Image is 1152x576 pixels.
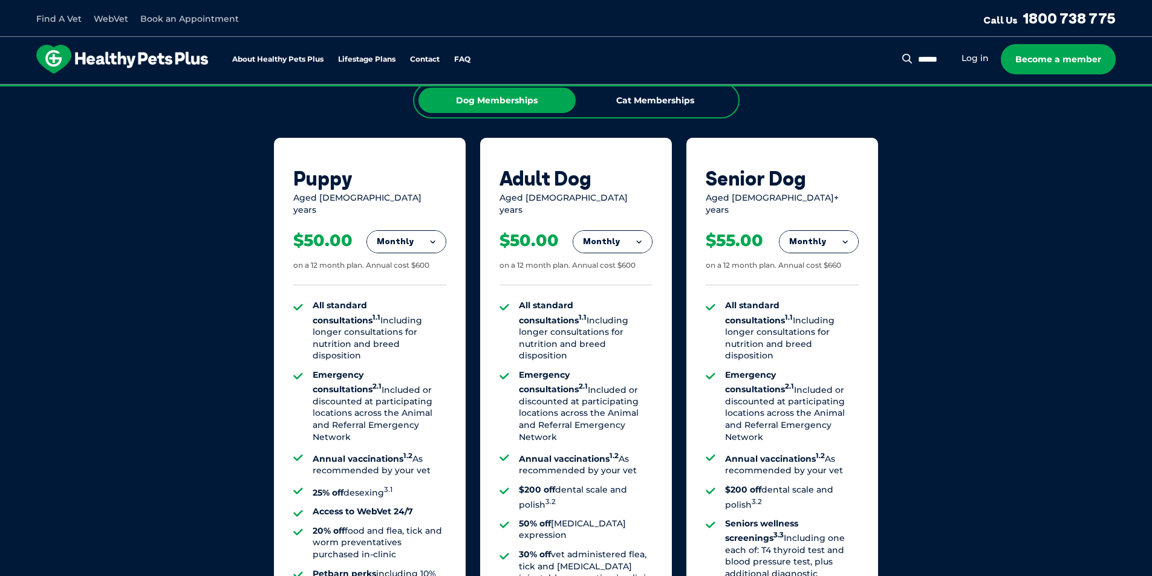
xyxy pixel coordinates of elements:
strong: All standard consultations [313,300,380,325]
li: dental scale and polish [519,484,652,511]
a: Call Us1800 738 775 [983,9,1116,27]
strong: 30% off [519,549,551,560]
li: [MEDICAL_DATA] expression [519,518,652,542]
strong: Annual vaccinations [519,453,619,464]
a: FAQ [454,56,470,63]
sup: 3.2 [545,497,556,506]
a: Become a member [1001,44,1116,74]
div: Cat Memberships [577,88,734,113]
sup: 3.1 [384,485,392,494]
a: WebVet [94,13,128,24]
sup: 2.1 [373,383,382,391]
img: hpp-logo [36,45,208,74]
button: Search [900,53,915,65]
sup: 2.1 [579,383,588,391]
sup: 3.3 [773,531,784,539]
strong: 20% off [313,525,345,536]
div: on a 12 month plan. Annual cost $600 [500,260,636,271]
sup: 1.2 [610,451,619,460]
div: $55.00 [706,230,763,251]
div: $50.00 [500,230,559,251]
li: food and flea, tick and worm preventatives purchased in-clinic [313,525,446,561]
div: Dog Memberships [418,88,576,113]
strong: Annual vaccinations [725,453,825,464]
a: About Healthy Pets Plus [232,56,324,63]
strong: $200 off [725,484,761,495]
strong: 50% off [519,518,551,529]
strong: Seniors wellness screenings [725,518,798,543]
sup: 1.2 [403,451,412,460]
strong: Annual vaccinations [313,453,412,464]
div: on a 12 month plan. Annual cost $600 [293,260,429,271]
div: Adult Dog [500,167,652,190]
strong: $200 off [519,484,555,495]
li: desexing [313,484,446,499]
sup: 2.1 [785,383,794,391]
strong: Emergency consultations [725,369,794,395]
a: Contact [410,56,440,63]
a: Find A Vet [36,13,82,24]
li: As recommended by your vet [725,450,859,477]
div: on a 12 month plan. Annual cost $660 [706,260,841,271]
li: As recommended by your vet [313,450,446,477]
a: Book an Appointment [140,13,239,24]
a: Lifestage Plans [338,56,395,63]
strong: All standard consultations [519,300,587,325]
a: Log in [962,53,989,64]
span: Call Us [983,14,1018,26]
sup: 1.1 [785,313,793,322]
li: Included or discounted at participating locations across the Animal and Referral Emergency Network [725,369,859,443]
sup: 3.2 [752,497,762,506]
div: Aged [DEMOGRAPHIC_DATA] years [293,192,446,216]
button: Monthly [367,231,446,253]
strong: 25% off [313,487,343,498]
button: Monthly [573,231,652,253]
li: Including longer consultations for nutrition and breed disposition [519,300,652,362]
strong: Access to WebVet 24/7 [313,506,413,517]
sup: 1.1 [373,313,380,322]
sup: 1.1 [579,313,587,322]
div: Senior Dog [706,167,859,190]
span: Proactive, preventative wellness program designed to keep your pet healthier and happier for longer [350,85,802,95]
li: As recommended by your vet [519,450,652,477]
strong: Emergency consultations [519,369,588,395]
button: Monthly [779,231,858,253]
div: $50.00 [293,230,353,251]
div: Aged [DEMOGRAPHIC_DATA]+ years [706,192,859,216]
li: dental scale and polish [725,484,859,511]
sup: 1.2 [816,451,825,460]
div: Aged [DEMOGRAPHIC_DATA] years [500,192,652,216]
strong: Emergency consultations [313,369,382,395]
li: Including longer consultations for nutrition and breed disposition [313,300,446,362]
li: Included or discounted at participating locations across the Animal and Referral Emergency Network [519,369,652,443]
li: Included or discounted at participating locations across the Animal and Referral Emergency Network [313,369,446,443]
li: Including longer consultations for nutrition and breed disposition [725,300,859,362]
div: Puppy [293,167,446,190]
strong: All standard consultations [725,300,793,325]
